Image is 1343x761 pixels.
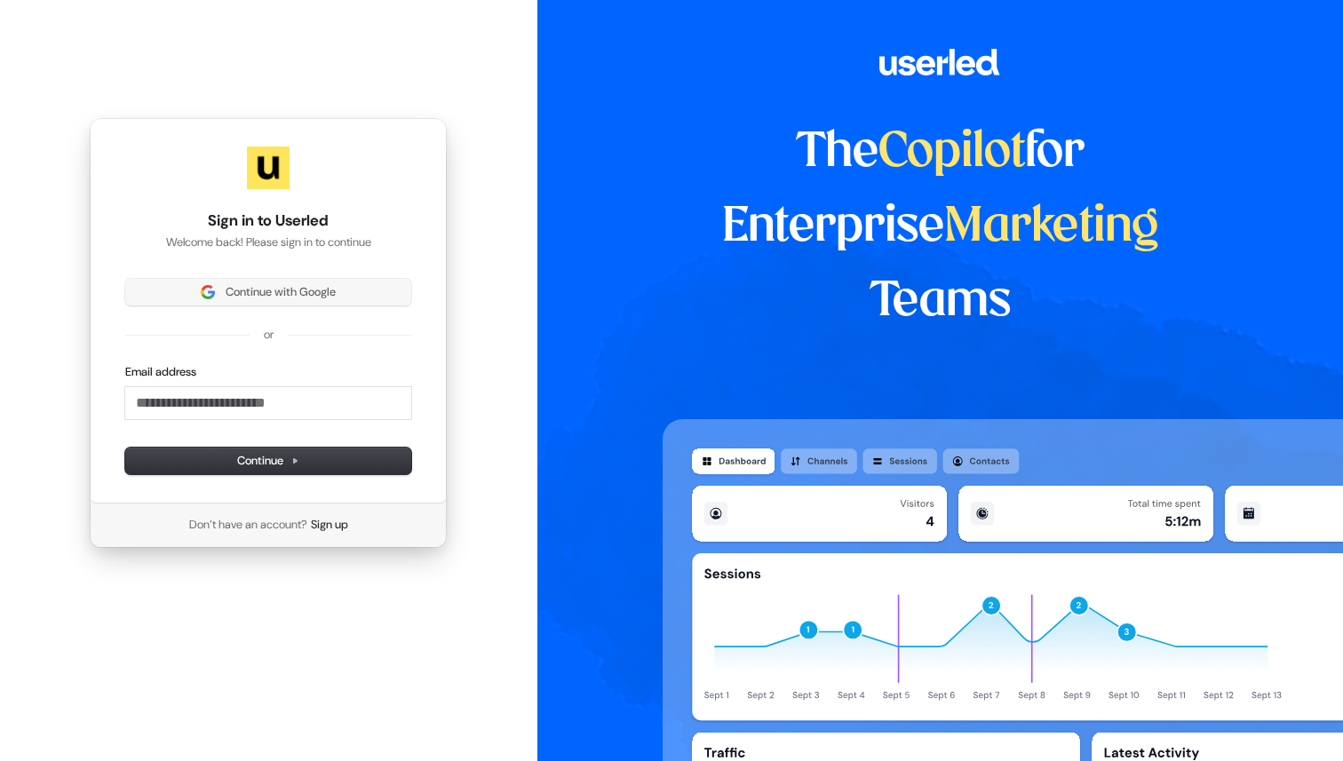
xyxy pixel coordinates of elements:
img: Sign in with Google [201,285,215,299]
button: Continue [125,448,411,474]
button: Sign in with GoogleContinue with Google [125,279,411,305]
span: Continue [237,453,299,469]
img: Userled [247,147,290,189]
span: Continue with Google [226,284,336,300]
p: Welcome back! Please sign in to continue [125,234,411,250]
a: Sign up [311,517,348,533]
p: or [264,327,274,343]
span: Don’t have an account? [189,517,307,533]
h1: Sign in to Userled [125,210,411,232]
h1: The for Enterprise Teams [663,115,1218,339]
span: Copilot [878,130,1025,176]
span: Marketing [944,204,1159,250]
label: Email address [125,364,196,380]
